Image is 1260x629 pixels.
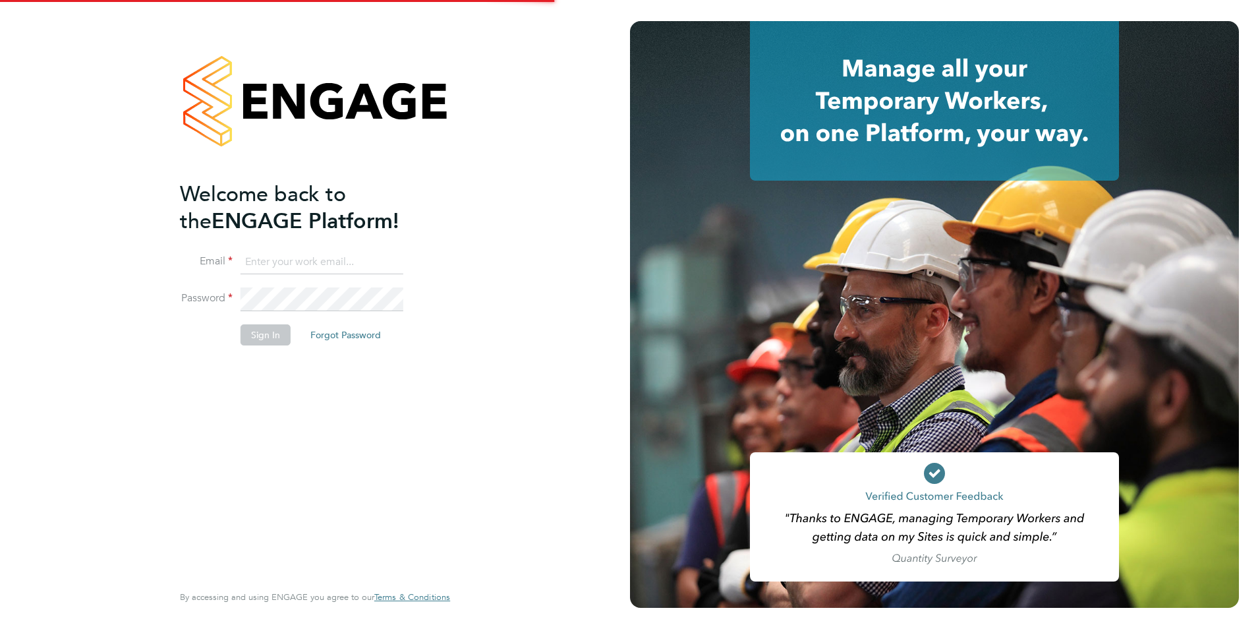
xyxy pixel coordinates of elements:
label: Password [180,291,233,305]
label: Email [180,255,233,268]
span: By accessing and using ENGAGE you agree to our [180,591,450,603]
input: Enter your work email... [241,251,403,274]
span: Terms & Conditions [374,591,450,603]
a: Terms & Conditions [374,592,450,603]
span: Welcome back to the [180,181,346,234]
button: Sign In [241,324,291,345]
button: Forgot Password [300,324,391,345]
h2: ENGAGE Platform! [180,181,437,235]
